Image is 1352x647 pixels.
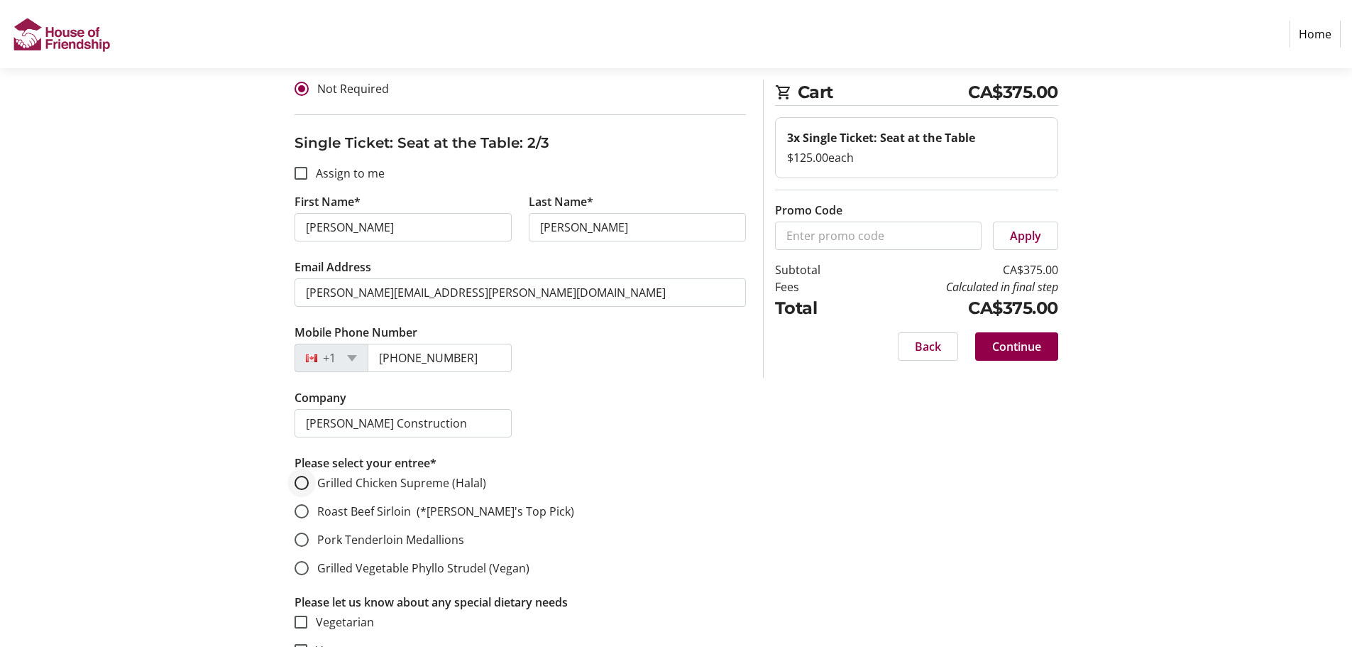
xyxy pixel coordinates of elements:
[295,132,746,153] h3: Single Ticket: Seat at the Table: 2/3
[857,261,1058,278] td: CA$375.00
[915,338,941,355] span: Back
[775,261,857,278] td: Subtotal
[1290,21,1341,48] a: Home
[317,504,574,519] span: Roast Beef Sirloin (*[PERSON_NAME]'s Top Pick)
[307,165,385,182] label: Assign to me
[992,338,1041,355] span: Continue
[798,80,969,105] span: Cart
[968,80,1058,105] span: CA$375.00
[295,193,361,210] label: First Name*
[775,222,982,250] input: Enter promo code
[368,344,512,372] input: (506) 234-5678
[295,389,346,406] label: Company
[295,259,371,276] label: Email Address
[295,594,746,611] p: Please let us know about any special dietary needs
[295,324,417,341] label: Mobile Phone Number
[1010,227,1041,244] span: Apply
[857,295,1058,321] td: CA$375.00
[11,6,112,62] img: House of Friendship's Logo
[857,278,1058,295] td: Calculated in final step
[975,332,1058,361] button: Continue
[775,295,857,321] td: Total
[317,532,464,548] span: Pork Tenderloin Medallions
[307,614,374,631] label: Vegetarian
[317,475,486,491] span: Grilled Chicken Supreme (Halal)
[775,202,842,219] label: Promo Code
[787,149,1046,166] div: $125.00 each
[787,130,975,146] strong: 3x Single Ticket: Seat at the Table
[529,193,593,210] label: Last Name*
[295,455,746,472] p: Please select your entree*
[317,81,389,97] span: Not Required
[993,222,1058,250] button: Apply
[317,560,529,576] span: Grilled Vegetable Phyllo Strudel (Vegan)
[775,278,857,295] td: Fees
[898,332,958,361] button: Back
